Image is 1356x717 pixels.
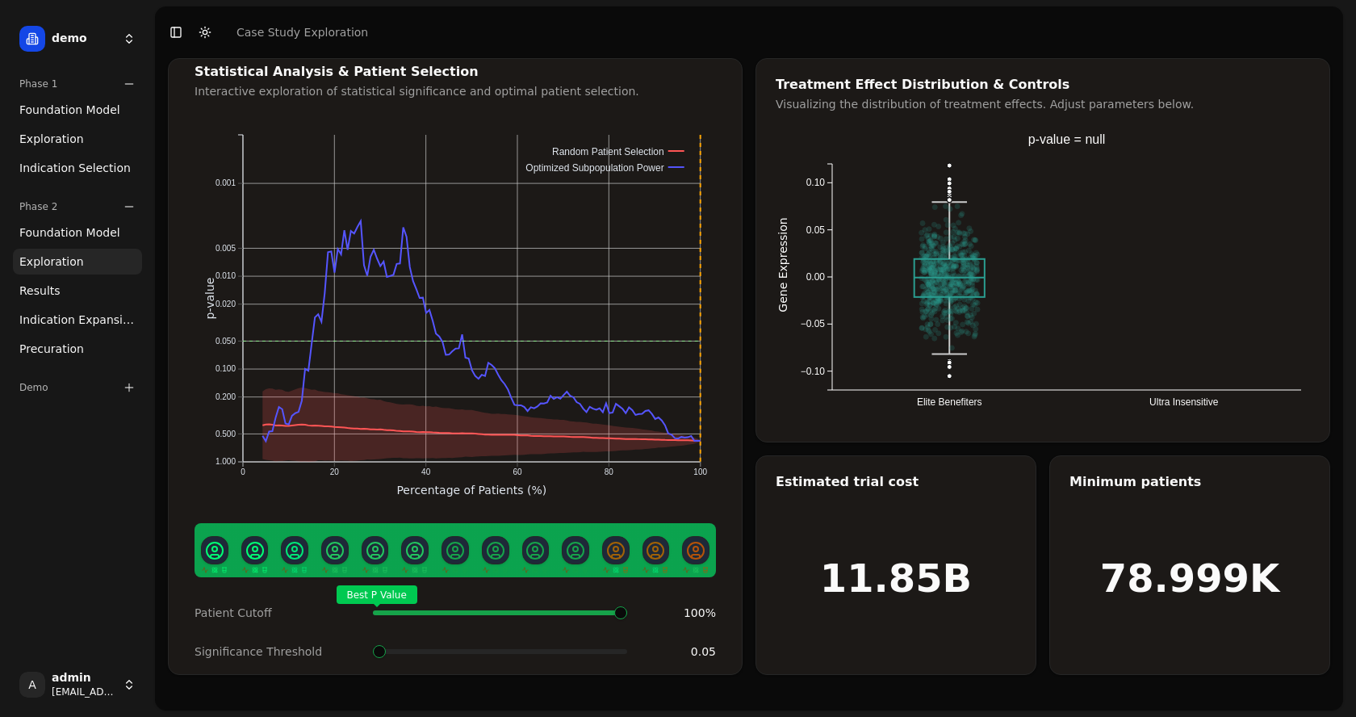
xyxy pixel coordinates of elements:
h1: 78.999K [1100,559,1279,597]
text: 0.050 [216,337,236,346]
div: 0.05 [640,644,716,660]
text: 0.05 [806,224,826,236]
span: Foundation Model [19,102,120,118]
div: Phase 1 [13,71,142,97]
a: Case Study Exploration [236,24,368,40]
text: Optimized Subpopulation Power [526,162,664,174]
a: Results [13,278,142,304]
text: p-value [203,278,216,320]
text: 0.200 [216,392,236,401]
text: Elite Benefiters [917,396,982,408]
div: Statistical Analysis & Patient Selection [195,65,716,78]
a: Exploration [13,126,142,152]
button: demo [13,19,142,58]
span: admin [52,671,116,686]
text: 60 [513,468,523,476]
a: Foundation Model [13,220,142,245]
text: −0.10 [801,366,826,377]
span: Foundation Model [19,224,120,241]
text: 1.000 [216,457,236,466]
a: Foundation Model [13,97,142,123]
text: 0.005 [216,244,236,253]
span: [EMAIL_ADDRESS] [52,686,116,698]
span: Exploration [19,131,84,147]
span: Precuration [19,341,84,357]
nav: breadcrumb [236,24,368,40]
span: Best P Value [337,585,417,604]
div: Patient Cutoff [195,605,360,621]
text: Percentage of Patients (%) [397,484,547,497]
span: Indication Expansion [19,312,136,328]
span: demo [52,31,116,46]
a: Indication Selection [13,155,142,181]
button: Toggle Sidebar [165,21,187,44]
text: −0.05 [801,318,826,329]
text: 0.001 [216,178,236,187]
text: 0.100 [216,364,236,373]
text: Ultra Insensitive [1149,396,1219,408]
a: Precuration [13,336,142,362]
text: 0.10 [806,177,826,188]
div: Phase 2 [13,194,142,220]
text: p-value = null [1028,132,1106,146]
button: Aadmin[EMAIL_ADDRESS] [13,665,142,704]
span: Exploration [19,254,84,270]
h1: 11.85B [820,559,972,597]
text: 0.00 [806,271,826,283]
button: Toggle Dark Mode [194,21,216,44]
span: Indication Selection [19,160,131,176]
text: 0.010 [216,271,236,280]
text: 0.020 [216,300,236,308]
div: Visualizing the distribution of treatment effects. Adjust parameters below. [776,96,1310,112]
text: 0.500 [216,430,236,438]
div: Interactive exploration of statistical significance and optimal patient selection. [195,83,716,99]
text: 40 [421,468,431,476]
text: 80 [605,468,614,476]
div: Treatment Effect Distribution & Controls [776,78,1310,91]
text: 100 [694,468,708,476]
div: Demo [13,375,142,400]
div: 100 % [640,605,716,621]
span: A [19,672,45,698]
text: 20 [330,468,340,476]
a: Exploration [13,249,142,275]
text: Gene Expression [776,217,789,312]
text: 0 [241,468,245,476]
a: Indication Expansion [13,307,142,333]
div: Significance Threshold [195,644,360,660]
span: Results [19,283,61,299]
text: Random Patient Selection [552,146,664,157]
